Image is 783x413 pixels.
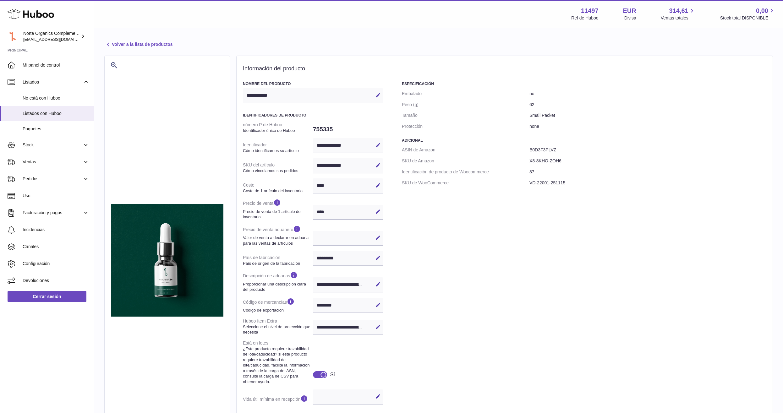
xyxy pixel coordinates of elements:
strong: Código de exportación [243,307,311,313]
strong: Cómo vinculamos sus pedidos [243,168,311,174]
dt: SKU de Amazon [402,155,529,166]
h2: Información del producto [243,65,766,72]
dt: Precio de venta aduanero [243,222,313,248]
strong: Coste de 1 artículo del inventario [243,188,311,194]
dt: SKU de WooCommerce [402,177,529,188]
dd: VD-22001-251115 [529,177,766,188]
dd: X8-8KHO-ZOH6 [529,155,766,166]
dt: ASIN de Amazon [402,144,529,155]
dd: 62 [529,99,766,110]
span: 0,00 [756,7,768,15]
span: Canales [23,244,89,250]
dt: Vida útil mínima en recepción [243,392,313,407]
dt: Coste [243,180,313,196]
span: Stock [23,142,83,148]
div: Ref de Huboo [571,15,598,21]
dt: Código de mercancías [243,295,313,316]
h3: Nombre del producto [243,81,383,86]
img: no_vitamina_d3_versiones_etiqueta_mockup_wb01.jpg [111,204,223,317]
span: Ventas [23,159,83,165]
a: Volver a la lista de productos [104,41,172,48]
span: No está con Huboo [23,95,89,101]
strong: País de origen de la fabricación [243,261,311,266]
span: Configuración [23,261,89,267]
h3: Especificación [402,81,766,86]
a: 314,61 Ventas totales [661,7,696,21]
span: Pedidos [23,176,83,182]
strong: Precio de venta de 1 artículo del inventario [243,209,311,220]
div: Norte Organics Complementos Alimenticios S.L. [23,30,80,42]
strong: Valor de venta a declarar en aduana para las ventas de artículos [243,235,311,246]
h3: Identificadores de producto [243,113,383,118]
dt: Protección [402,121,529,132]
strong: EUR [623,7,636,15]
dd: Small Packet [529,110,766,121]
strong: 11497 [581,7,599,15]
span: Listados [23,79,83,85]
dt: Está en lotes [243,338,313,387]
dt: Identificador [243,139,313,156]
span: Stock total DISPONIBLE [720,15,775,21]
dd: 755335 [313,123,383,136]
span: Devoluciones [23,278,89,284]
dt: Descripción de aduanas [243,269,313,295]
strong: Identificador único de Huboo [243,128,311,133]
div: Sí [330,371,335,378]
strong: ¿Este producto requiere trazabilidad de lote/caducidad? si este producto requiere trazabilidad de... [243,346,311,385]
span: Uso [23,193,89,199]
div: Divisa [624,15,636,21]
dd: 87 [529,166,766,177]
span: Facturación y pagos [23,210,83,216]
a: 0,00 Stock total DISPONIBLE [720,7,775,21]
img: norteorganics@gmail.com [8,32,17,41]
span: [EMAIL_ADDRESS][DOMAIN_NAME] [23,37,92,42]
dt: Embalado [402,88,529,99]
dt: Peso (g) [402,99,529,110]
dd: none [529,121,766,132]
dt: número P de Huboo [243,119,313,136]
dt: Tamaño [402,110,529,121]
span: Incidencias [23,227,89,233]
h3: Adicional [402,138,766,143]
dd: B0D3F3PLVZ [529,144,766,155]
strong: Cómo identificamos su artículo [243,148,311,154]
span: Paquetes [23,126,89,132]
span: 314,61 [669,7,688,15]
dt: Identificación de producto de Woocommerce [402,166,529,177]
dd: no [529,88,766,99]
dt: Huboo Item Extra [243,316,313,338]
span: Mi panel de control [23,62,89,68]
span: Ventas totales [661,15,696,21]
a: Cerrar sesión [8,291,86,302]
dt: Precio de venta [243,196,313,222]
strong: Proporcionar una descripción clara del producto [243,281,311,292]
span: Listados con Huboo [23,111,89,117]
dt: SKU del artículo [243,160,313,176]
strong: Seleccione el nivel de protección que necesita [243,324,311,335]
dt: País de fabricación [243,252,313,269]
